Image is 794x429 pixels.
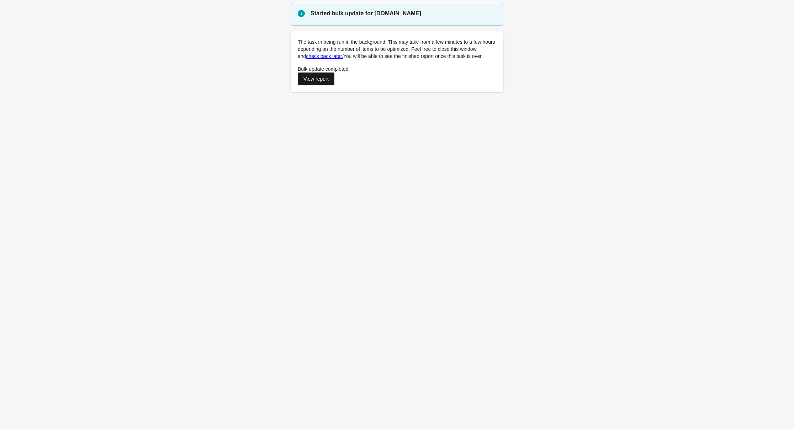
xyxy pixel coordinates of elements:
a: View report [298,73,334,85]
div: Bulk update completed. [298,60,496,85]
div: View report [303,76,329,82]
a: check back later. [306,53,343,59]
p: Started bulk update for [DOMAIN_NAME] [311,9,496,18]
p: The task in being run in the background. This may take from a few minutes to a few hours dependin... [298,38,496,60]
